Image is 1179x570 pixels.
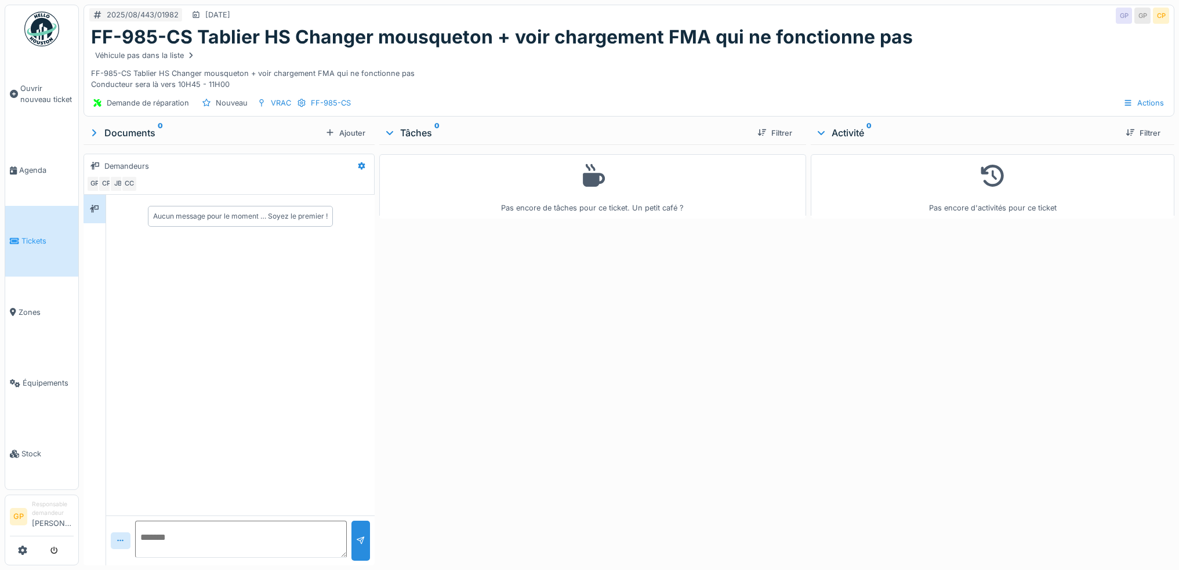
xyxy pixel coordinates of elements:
div: Pas encore d'activités pour ce ticket [818,159,1167,213]
div: Tâches [384,126,748,140]
span: Équipements [23,377,74,389]
div: CC [121,176,137,192]
span: Zones [19,307,74,318]
a: GP Responsable demandeur[PERSON_NAME] [10,500,74,536]
div: Filtrer [1121,125,1165,141]
div: Pas encore de tâches pour ce ticket. Un petit café ? [387,159,799,213]
div: 2025/08/443/01982 [107,9,179,20]
div: Responsable demandeur [32,500,74,518]
h1: FF-985-CS Tablier HS Changer mousqueton + voir chargement FMA qui ne fonctionne pas [91,26,913,48]
div: Véhicule pas dans la liste [95,50,195,61]
div: CP [98,176,114,192]
div: [DATE] [205,9,230,20]
li: GP [10,508,27,525]
div: Activité [815,126,1116,140]
div: FF-985-CS [311,97,351,108]
div: Ajouter [321,125,370,141]
span: Stock [21,448,74,459]
a: Agenda [5,135,78,205]
a: Zones [5,277,78,347]
sup: 0 [866,126,872,140]
div: GP [1116,8,1132,24]
div: Demande de réparation [107,97,189,108]
sup: 0 [434,126,440,140]
div: Filtrer [753,125,797,141]
div: VRAC [271,97,291,108]
div: CP [1153,8,1169,24]
div: Documents [88,126,321,140]
img: Badge_color-CXgf-gQk.svg [24,12,59,46]
sup: 0 [158,126,163,140]
a: Tickets [5,206,78,277]
div: FF-985-CS Tablier HS Changer mousqueton + voir chargement FMA qui ne fonctionne pas Conducteur se... [91,48,1167,90]
span: Ouvrir nouveau ticket [20,83,74,105]
span: Tickets [21,235,74,246]
div: GP [1134,8,1151,24]
div: Actions [1118,95,1169,111]
a: Ouvrir nouveau ticket [5,53,78,135]
a: Stock [5,419,78,489]
div: GP [86,176,103,192]
span: Agenda [19,165,74,176]
a: Équipements [5,347,78,418]
div: Nouveau [216,97,248,108]
div: JB [110,176,126,192]
div: Aucun message pour le moment … Soyez le premier ! [153,211,328,222]
div: Demandeurs [104,161,149,172]
li: [PERSON_NAME] [32,500,74,533]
